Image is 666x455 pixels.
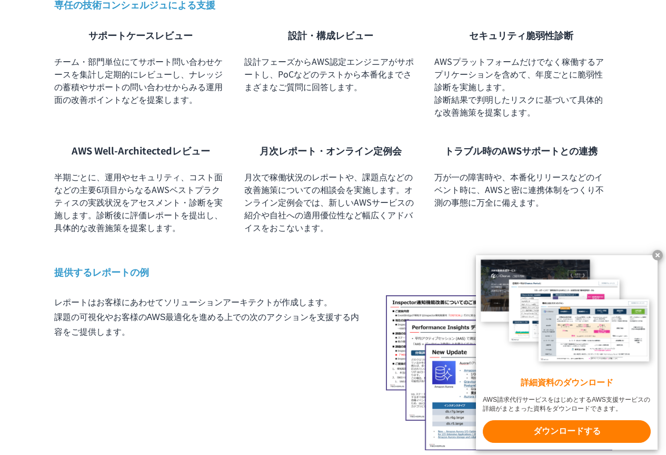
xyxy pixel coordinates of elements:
[54,295,361,340] p: レポートはお客様にあわせてソリューションアーキテクトが作成します。 課題の可視化やお客様のAWS最適化を進める上での次のアクションを支援する内容をご提供します。
[244,170,418,234] p: 月次で稼働状況のレポートや、課題点などの改善施策についての相談会を実施します。オンライン定例会では、新しいAWSサービスの紹介や自社への適用優位性など幅広くアドバイスをおこないます。
[476,255,658,450] a: 詳細資料のダウンロード AWS請求代行サービスをはじめとするAWS支援サービスの詳細がまとまった資料をダウンロードできます。 ダウンロードする
[54,265,612,278] h3: 提供するレポートの例
[434,28,608,42] p: セキュリティ脆弱性診断
[434,170,608,208] p: 万が一の障害時や、本番化リリースなどのイベント時に、AWSと密に連携体制をつくり不測の事態に万全に備えます。
[483,395,651,413] x-t: AWS請求代行サービスをはじめとするAWS支援サービスの詳細がまとまった資料をダウンロードできます。
[434,55,608,118] p: AWSプラットフォームだけでなく稼働するアプリケーションを含めて、年度ごとに脆弱性診断を実施します。 診断結果で判明したリスクに基づいて具体的な改善施策を提案します。
[244,55,418,93] p: 設計フェーズからAWS認定エンジニアがサポートし、PoCなどのテストから本番化までさまざまなご質問に回答します。
[54,55,227,105] p: チーム・部門単位にてサポート問い合わせケースを集計し定期的にレビューし、ナレッジの蓄積やサポートの問い合わせからみる運用面の改善ポイントなどを提案します。
[54,28,227,42] p: サポートケースレビュー
[434,143,608,158] p: トラブル時のAWSサポートとの連携
[244,143,418,158] p: 月次レポート・オンライン定例会
[244,28,418,42] p: 設計・構成レビュー
[483,420,651,443] x-t: ダウンロードする
[483,377,651,389] x-t: 詳細資料のダウンロード
[54,143,227,158] p: AWS Well-Architectedレビュー
[54,170,227,234] p: 半期ごとに、運用やセキュリティ、コスト面などの主要6項目からなるAWSベストプラクティスの実践状況をアセスメント・診断を実施します。診断後に評価レポートを提出し、具体的な改善施策を提案します。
